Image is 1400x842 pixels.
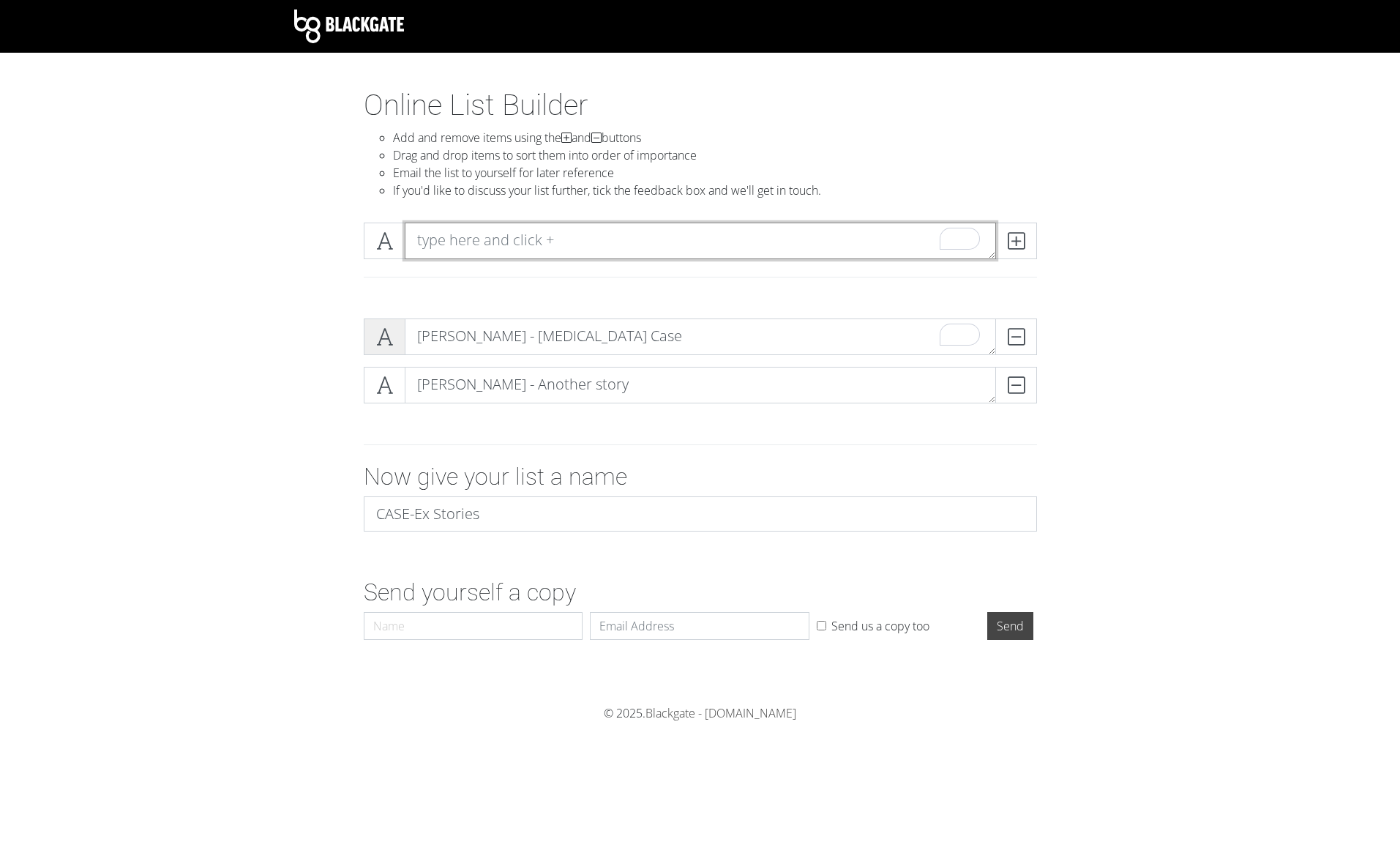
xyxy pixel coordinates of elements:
li: Add and remove items using the and buttons [393,129,1037,146]
input: My amazing list... [364,496,1037,532]
textarea: To enrich screen reader interactions, please activate Accessibility in Grammarly extension settings [405,223,996,259]
li: If you'd like to discuss your list further, tick the feedback box and we'll get in touch. [393,182,1037,199]
textarea: To enrich screen reader interactions, please activate Accessibility in Grammarly extension settings [405,318,996,355]
img: Blackgate [294,10,404,43]
input: Send [987,612,1033,640]
label: Send us a copy too [831,617,929,635]
div: © 2025. [294,704,1107,722]
li: Drag and drop items to sort them into order of importance [393,146,1037,164]
a: Blackgate - [DOMAIN_NAME] [645,705,796,721]
input: Email Address [590,612,809,640]
li: Email the list to yourself for later reference [393,164,1037,182]
textarea: To enrich screen reader interactions, please activate Accessibility in Grammarly extension settings [405,367,996,403]
h2: Send yourself a copy [364,578,1037,606]
h1: Online List Builder [364,88,1037,123]
input: Name [364,612,583,640]
h2: Now give your list a name [364,463,1037,491]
